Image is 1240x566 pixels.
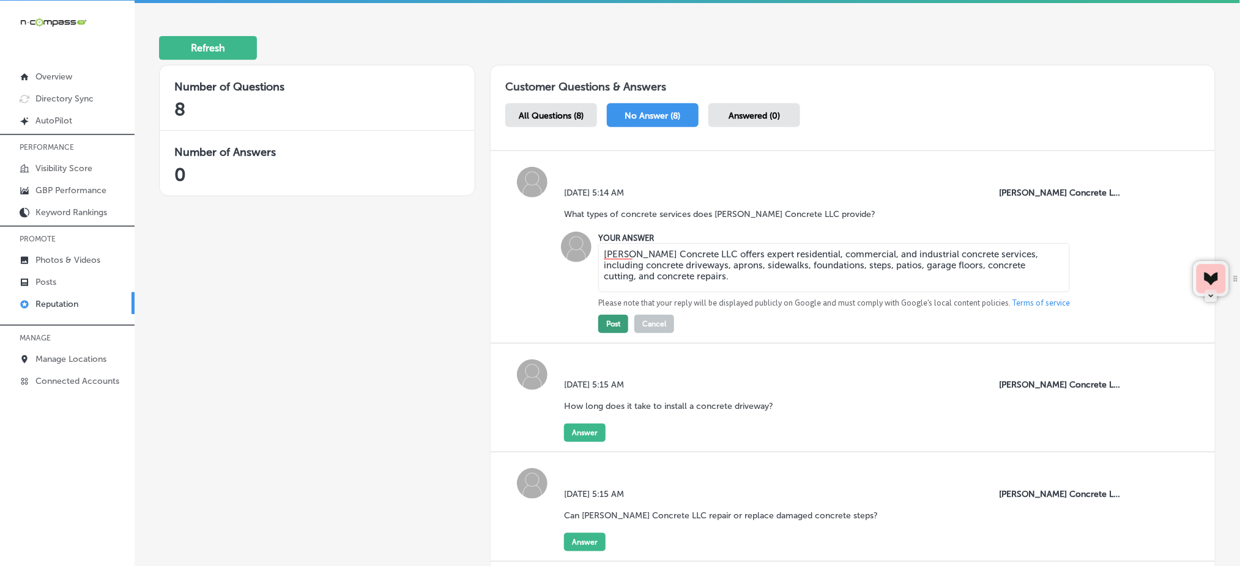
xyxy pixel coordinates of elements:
p: Tenold Concrete LLC [1000,380,1124,390]
p: Tenold Concrete LLC [1000,489,1124,499]
p: AutoPilot [35,116,72,126]
p: Connected Accounts [35,376,119,386]
h2: 0 [174,164,460,186]
p: Tenold Concrete LLC [1000,188,1124,198]
span: All Questions (8) [519,111,584,121]
p: Overview [35,72,72,82]
p: Please note that your reply will be displayed publicly on Google and must comply with Google's lo... [598,298,1070,309]
textarea: [PERSON_NAME] Concrete LLC offers expert residential, commercial, and industrial concrete service... [598,243,1070,292]
a: Terms of service [1012,298,1070,309]
button: Post [598,315,628,333]
label: YOUR ANSWER [598,233,654,243]
h3: Number of Answers [174,145,460,159]
button: Cancel [634,315,674,333]
img: 660ab0bf-5cc7-4cb8-ba1c-48b5ae0f18e60NCTV_CLogo_TV_Black_-500x88.png [20,17,87,28]
button: Answer [564,424,606,442]
p: Manage Locations [35,354,106,364]
label: [DATE] 5:15 AM [564,489,887,499]
p: GBP Performance [35,185,106,196]
p: Directory Sync [35,94,94,104]
p: Keyword Rankings [35,207,107,218]
label: [DATE] 5:14 AM [564,188,885,198]
button: Answer [564,533,606,551]
span: Answered (0) [729,111,780,121]
p: How long does it take to install a concrete driveway? [564,401,773,411]
p: Posts [35,277,56,287]
p: Reputation [35,299,78,309]
button: Refresh [159,36,257,60]
h3: Number of Questions [174,80,460,94]
label: [DATE] 5:15 AM [564,380,782,390]
p: What types of concrete services does [PERSON_NAME] Concrete LLC provide? [564,209,875,219]
h1: Customer Questions & Answers [491,65,1215,98]
span: No Answer (8) [625,111,681,121]
p: Visibility Score [35,163,92,174]
p: Photos & Videos [35,255,100,265]
h2: 8 [174,98,460,120]
p: Can [PERSON_NAME] Concrete LLC repair or replace damaged concrete steps? [564,510,878,521]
